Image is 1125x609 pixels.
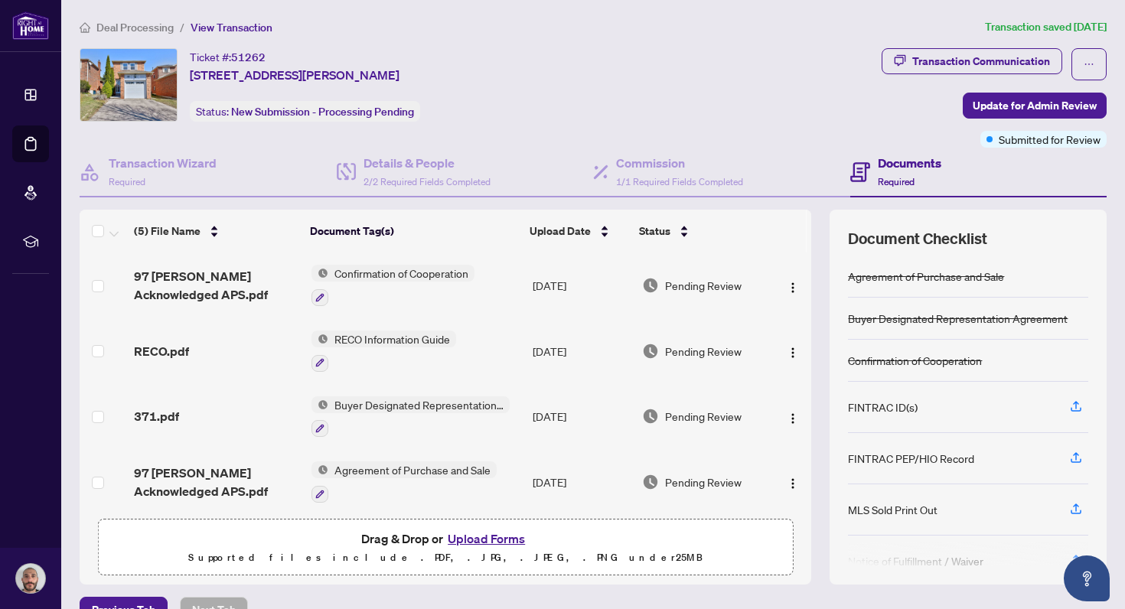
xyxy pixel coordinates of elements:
span: 371.pdf [134,407,179,425]
td: [DATE] [527,449,636,515]
span: Drag & Drop orUpload FormsSupported files include .PDF, .JPG, .JPEG, .PNG under25MB [99,519,792,576]
button: Logo [781,470,805,494]
span: New Submission - Processing Pending [231,105,414,119]
span: Pending Review [665,474,742,490]
span: Confirmation of Cooperation [328,265,474,282]
div: Status: [190,101,420,122]
td: [DATE] [527,384,636,450]
span: RECO.pdf [134,342,189,360]
span: Status [639,223,670,239]
span: 97 [PERSON_NAME] Acknowledged APS.pdf [134,267,298,304]
button: Upload Forms [443,529,530,549]
div: Confirmation of Cooperation [848,352,982,369]
span: Agreement of Purchase and Sale [328,461,497,478]
button: Open asap [1064,555,1110,601]
span: Deal Processing [96,21,174,34]
span: [STREET_ADDRESS][PERSON_NAME] [190,66,399,84]
div: Agreement of Purchase and Sale [848,268,1004,285]
div: FINTRAC PEP/HIO Record [848,450,974,467]
span: 51262 [231,50,266,64]
img: Logo [787,282,799,294]
h4: Transaction Wizard [109,154,217,172]
span: home [80,22,90,33]
button: Status IconAgreement of Purchase and Sale [311,461,497,503]
span: RECO Information Guide [328,331,456,347]
th: Document Tag(s) [304,210,524,252]
img: Logo [787,412,799,425]
td: [DATE] [527,318,636,384]
img: IMG-N12090940_1.jpg [80,49,177,121]
button: Status IconConfirmation of Cooperation [311,265,474,306]
button: Logo [781,273,805,298]
td: [DATE] [527,252,636,318]
img: Document Status [642,343,659,360]
th: Status [633,210,769,252]
span: 1/1 Required Fields Completed [616,176,743,187]
img: logo [12,11,49,40]
span: Submitted for Review [999,131,1101,148]
img: Status Icon [311,461,328,478]
span: Pending Review [665,343,742,360]
article: Transaction saved [DATE] [985,18,1107,36]
h4: Commission [616,154,743,172]
span: Update for Admin Review [973,93,1097,118]
th: Upload Date [523,210,632,252]
span: Document Checklist [848,228,987,249]
span: ellipsis [1084,59,1094,70]
span: Upload Date [530,223,591,239]
img: Status Icon [311,396,328,413]
span: Buyer Designated Representation Agreement [328,396,510,413]
img: Document Status [642,408,659,425]
span: 97 [PERSON_NAME] Acknowledged APS.pdf [134,464,298,500]
button: Update for Admin Review [963,93,1107,119]
span: 2/2 Required Fields Completed [364,176,491,187]
button: Transaction Communication [882,48,1062,74]
span: View Transaction [191,21,272,34]
div: FINTRAC ID(s) [848,399,918,415]
button: Logo [781,339,805,363]
img: Status Icon [311,265,328,282]
p: Supported files include .PDF, .JPG, .JPEG, .PNG under 25 MB [108,549,783,567]
img: Logo [787,347,799,359]
img: Document Status [642,277,659,294]
span: Pending Review [665,277,742,294]
h4: Documents [878,154,941,172]
img: Logo [787,477,799,490]
img: Profile Icon [16,564,45,593]
h4: Details & People [364,154,491,172]
span: Drag & Drop or [361,529,530,549]
li: / [180,18,184,36]
img: Status Icon [311,331,328,347]
div: MLS Sold Print Out [848,501,937,518]
div: Buyer Designated Representation Agreement [848,310,1068,327]
button: Status IconBuyer Designated Representation Agreement [311,396,510,438]
button: Logo [781,404,805,428]
span: (5) File Name [134,223,201,239]
img: Document Status [642,474,659,490]
button: Status IconRECO Information Guide [311,331,456,372]
div: Transaction Communication [912,49,1050,73]
th: (5) File Name [128,210,304,252]
span: Required [878,176,915,187]
span: Pending Review [665,408,742,425]
div: Ticket #: [190,48,266,66]
span: Required [109,176,145,187]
